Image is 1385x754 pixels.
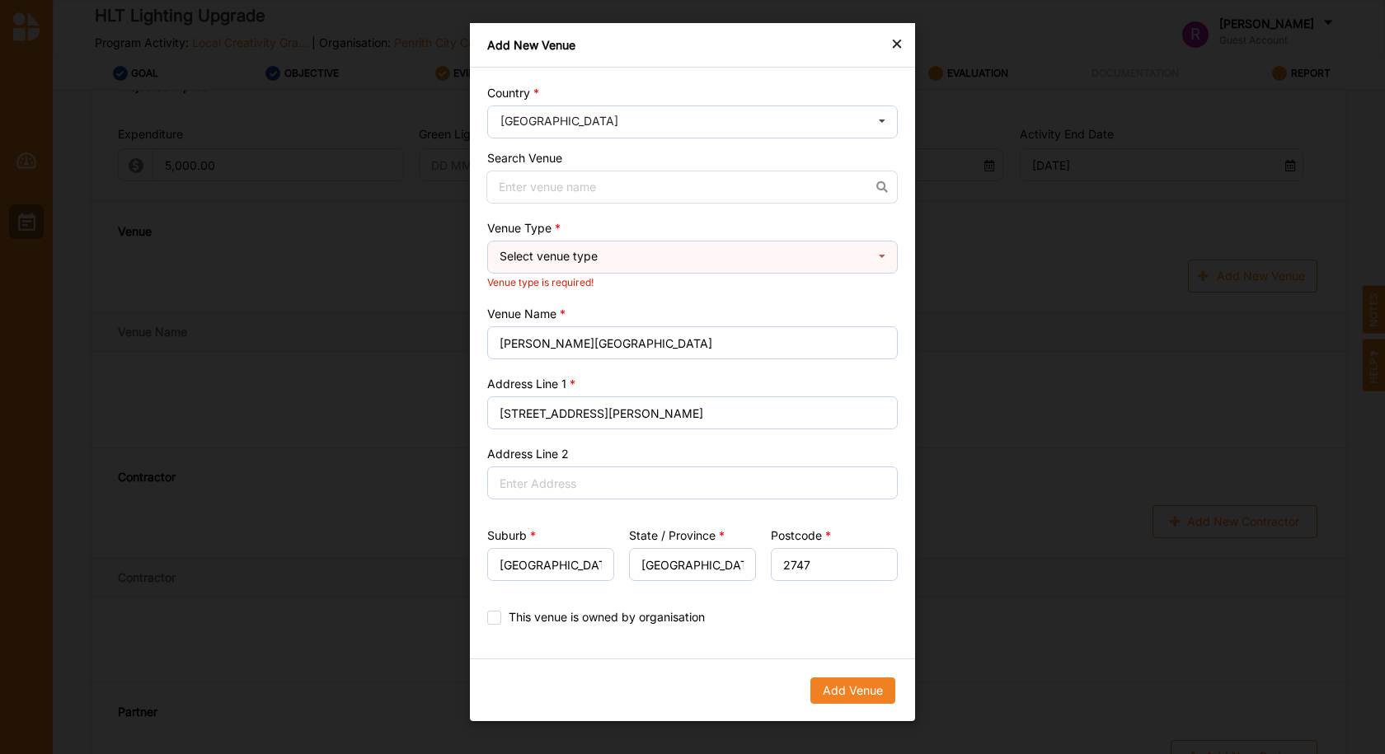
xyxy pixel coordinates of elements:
input: Enter venue name [487,326,898,359]
div: Add New Venue [470,23,915,68]
button: Add Venue [810,677,895,704]
label: Address Line 1 [487,377,575,391]
input: Enter Address [487,396,898,429]
label: Address Line 2 [487,447,569,461]
div: Select venue type [500,251,598,262]
div: × [890,33,904,53]
input: Enter state [629,548,756,581]
label: Venue Name [487,307,566,321]
input: Enter Address [487,466,898,499]
input: Enter Postcode [771,548,898,581]
label: Search Venue [487,151,562,165]
input: Enter venue name [486,171,898,204]
label: Suburb [487,529,536,542]
label: State / Province [629,529,725,542]
label: Venue Type [487,222,561,235]
label: This venue is owned by organisation [487,611,705,624]
input: Enter Suburb [487,548,614,581]
label: Postcode [771,529,831,542]
label: Country [487,87,539,100]
div: Venue type is required! [487,276,898,289]
div: [GEOGRAPHIC_DATA] [500,115,618,127]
